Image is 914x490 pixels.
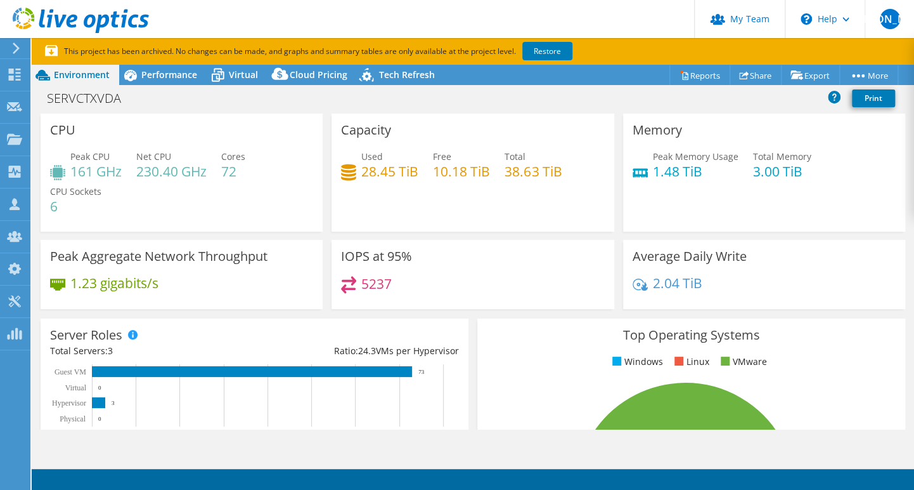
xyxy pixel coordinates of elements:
[70,150,110,162] span: Peak CPU
[505,164,562,178] h4: 38.63 TiB
[229,69,258,81] span: Virtual
[753,164,811,178] h4: 3.00 TiB
[50,344,254,358] div: Total Servers:
[433,150,451,162] span: Free
[653,164,738,178] h4: 1.48 TiB
[41,91,141,105] h1: SERVCTXVDA
[136,164,207,178] h4: 230.40 GHz
[718,355,767,369] li: VMware
[505,150,525,162] span: Total
[341,123,391,137] h3: Capacity
[653,150,738,162] span: Peak Memory Usage
[433,164,490,178] h4: 10.18 TiB
[753,150,811,162] span: Total Memory
[50,123,75,137] h3: CPU
[70,276,158,290] h4: 1.23 gigabits/s
[141,69,197,81] span: Performance
[98,385,101,391] text: 0
[609,355,663,369] li: Windows
[880,9,900,29] span: [PERSON_NAME]
[341,249,412,263] h3: IOPS at 95%
[50,185,101,197] span: CPU Sockets
[50,199,101,213] h4: 6
[801,13,812,25] svg: \n
[52,399,86,407] text: Hypervisor
[671,355,709,369] li: Linux
[781,65,840,85] a: Export
[633,249,747,263] h3: Average Daily Write
[54,69,110,81] span: Environment
[290,69,347,81] span: Cloud Pricing
[379,69,435,81] span: Tech Refresh
[108,345,113,357] span: 3
[361,277,392,291] h4: 5237
[839,65,898,85] a: More
[358,345,376,357] span: 24.3
[136,150,171,162] span: Net CPU
[50,249,267,263] h3: Peak Aggregate Network Throughput
[522,42,572,60] a: Restore
[669,65,730,85] a: Reports
[418,369,425,375] text: 73
[221,150,245,162] span: Cores
[65,383,87,392] text: Virtual
[487,328,896,342] h3: Top Operating Systems
[633,123,682,137] h3: Memory
[852,89,895,107] a: Print
[112,400,115,406] text: 3
[45,44,666,58] p: This project has been archived. No changes can be made, and graphs and summary tables are only av...
[98,416,101,422] text: 0
[730,65,782,85] a: Share
[70,164,122,178] h4: 161 GHz
[254,344,458,358] div: Ratio: VMs per Hypervisor
[361,164,418,178] h4: 28.45 TiB
[50,328,122,342] h3: Server Roles
[55,367,86,376] text: Guest VM
[653,276,702,290] h4: 2.04 TiB
[60,414,86,423] text: Physical
[221,164,245,178] h4: 72
[361,150,383,162] span: Used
